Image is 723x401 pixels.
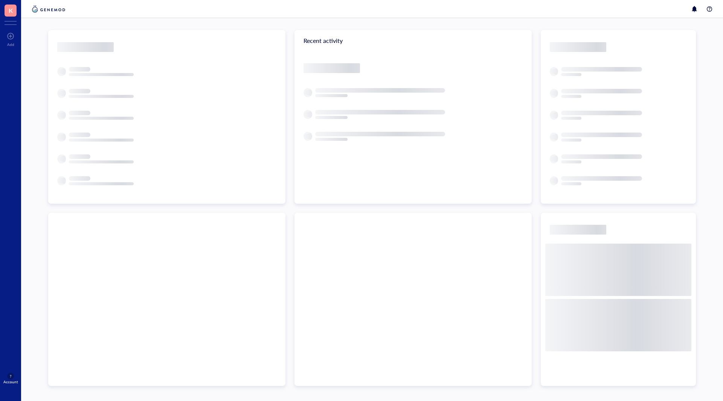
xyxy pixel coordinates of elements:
[10,374,11,378] span: ?
[7,42,14,47] div: Add
[30,5,67,14] img: genemod-logo
[3,380,18,384] div: Account
[294,30,532,51] div: Recent activity
[9,6,13,15] span: K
